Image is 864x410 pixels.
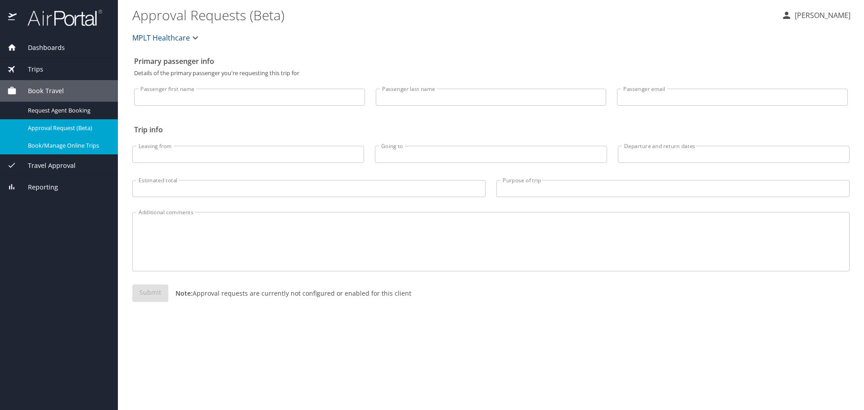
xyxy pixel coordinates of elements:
[17,182,58,192] span: Reporting
[132,1,774,29] h1: Approval Requests (Beta)
[8,9,18,27] img: icon-airportal.png
[134,122,848,137] h2: Trip info
[792,10,850,21] p: [PERSON_NAME]
[132,32,190,44] span: MPLT Healthcare
[129,29,204,47] button: MPLT Healthcare
[134,54,848,68] h2: Primary passenger info
[17,64,43,74] span: Trips
[17,86,64,96] span: Book Travel
[175,289,193,297] strong: Note:
[134,70,848,76] p: Details of the primary passenger you're requesting this trip for
[28,141,107,150] span: Book/Manage Online Trips
[17,43,65,53] span: Dashboards
[17,161,76,171] span: Travel Approval
[18,9,102,27] img: airportal-logo.png
[778,7,854,23] button: [PERSON_NAME]
[168,288,411,298] p: Approval requests are currently not configured or enabled for this client
[28,124,107,132] span: Approval Request (Beta)
[28,106,107,115] span: Request Agent Booking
